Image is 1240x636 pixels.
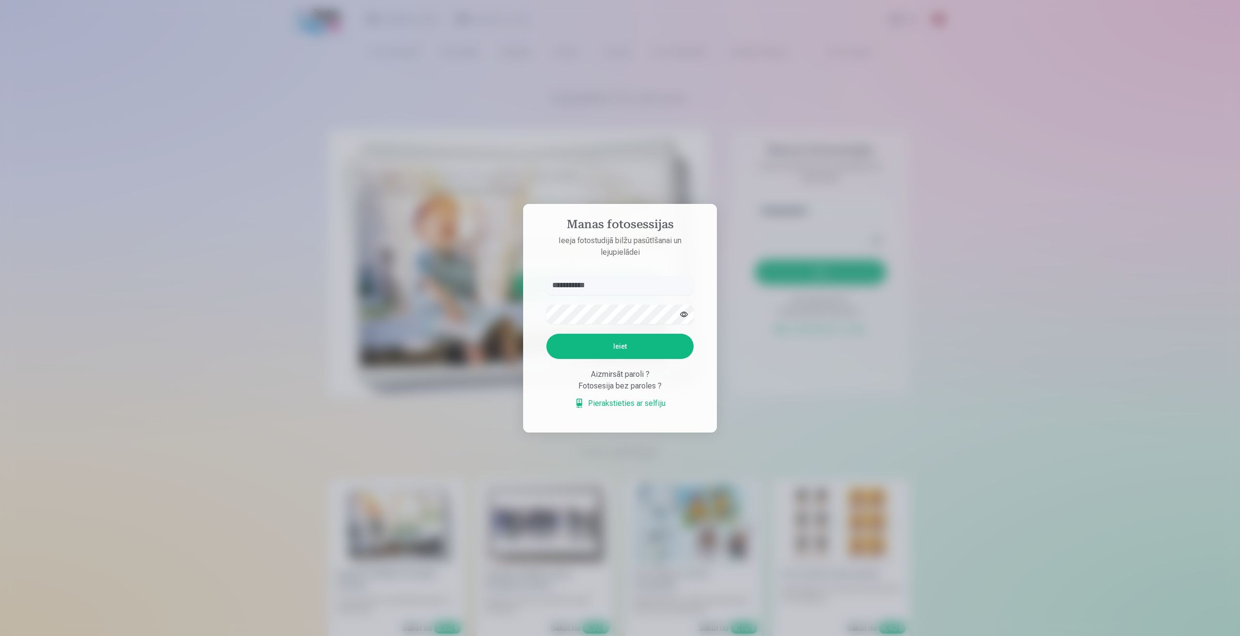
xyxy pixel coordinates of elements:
div: Aizmirsāt paroli ? [546,369,694,380]
p: Ieeja fotostudijā bilžu pasūtīšanai un lejupielādei [537,235,703,258]
button: Ieiet [546,334,694,359]
a: Pierakstieties ar selfiju [574,398,666,409]
div: Fotosesija bez paroles ? [546,380,694,392]
h4: Manas fotosessijas [537,217,703,235]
